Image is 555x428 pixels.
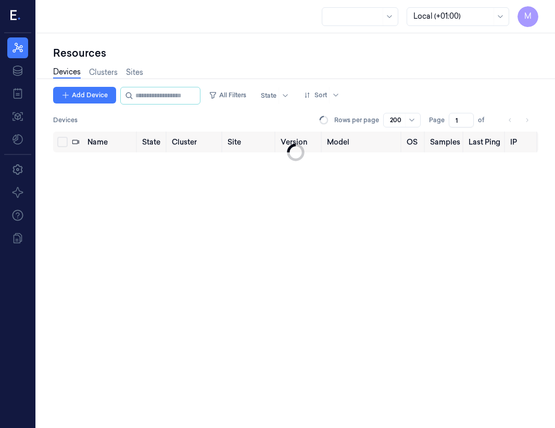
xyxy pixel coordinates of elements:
th: State [138,132,168,152]
th: OS [402,132,426,152]
nav: pagination [503,113,534,127]
a: Sites [126,67,143,78]
div: Resources [53,46,538,60]
th: Cluster [168,132,223,152]
a: Devices [53,67,81,79]
p: Rows per page [334,115,379,125]
th: Name [83,132,138,152]
button: M [518,6,538,27]
th: Last Ping [464,132,506,152]
th: IP [506,132,538,152]
span: of [478,115,495,125]
button: Select all [57,137,68,147]
th: Version [276,132,322,152]
button: All Filters [205,87,250,103]
span: Page [429,115,445,125]
th: Model [323,132,403,152]
button: Add Device [53,87,116,103]
th: Samples [426,132,464,152]
span: Devices [53,115,78,125]
a: Clusters [89,67,118,78]
th: Site [223,132,277,152]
